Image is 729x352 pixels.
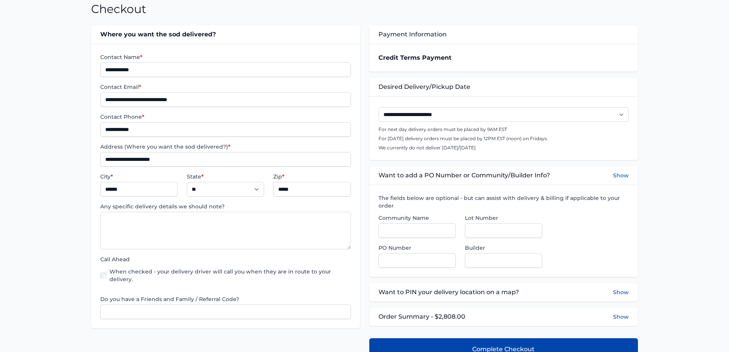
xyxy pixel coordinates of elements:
[465,214,542,222] label: Lot Number
[378,194,629,210] label: The fields below are optional - but can assist with delivery & billing if applicable to your order
[378,244,456,252] label: PO Number
[100,143,351,151] label: Address (Where you want the sod delivered?)
[91,25,360,44] div: Where you want the sod delivered?
[369,78,638,96] div: Desired Delivery/Pickup Date
[613,313,629,321] button: Show
[100,53,351,61] label: Contact Name
[465,244,542,252] label: Builder
[378,171,550,180] span: Want to add a PO Number or Community/Builder Info?
[91,2,146,16] h1: Checkout
[378,214,456,222] label: Community Name
[100,113,351,121] label: Contact Phone
[378,136,629,142] p: For [DATE] delivery orders must be placed by 12PM EST (noon) on Fridays.
[613,288,629,297] button: Show
[613,171,629,180] button: Show
[100,173,178,180] label: City
[378,54,452,61] strong: Credit Terms Payment
[100,255,351,263] label: Call Ahead
[378,288,519,297] span: Want to PIN your delivery location on a map?
[378,145,629,151] p: We currently do not deliver [DATE]/[DATE]
[369,25,638,44] div: Payment Information
[100,295,351,303] label: Do you have a Friends and Family / Referral Code?
[378,312,465,321] span: Order Summary - $2,808.00
[378,126,629,133] p: For next day delivery orders must be placed by 9AM EST
[100,203,351,210] label: Any specific delivery details we should note?
[109,268,351,283] label: When checked - your delivery driver will call you when they are in route to your delivery.
[273,173,351,180] label: Zip
[100,83,351,91] label: Contact Email
[187,173,264,180] label: State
